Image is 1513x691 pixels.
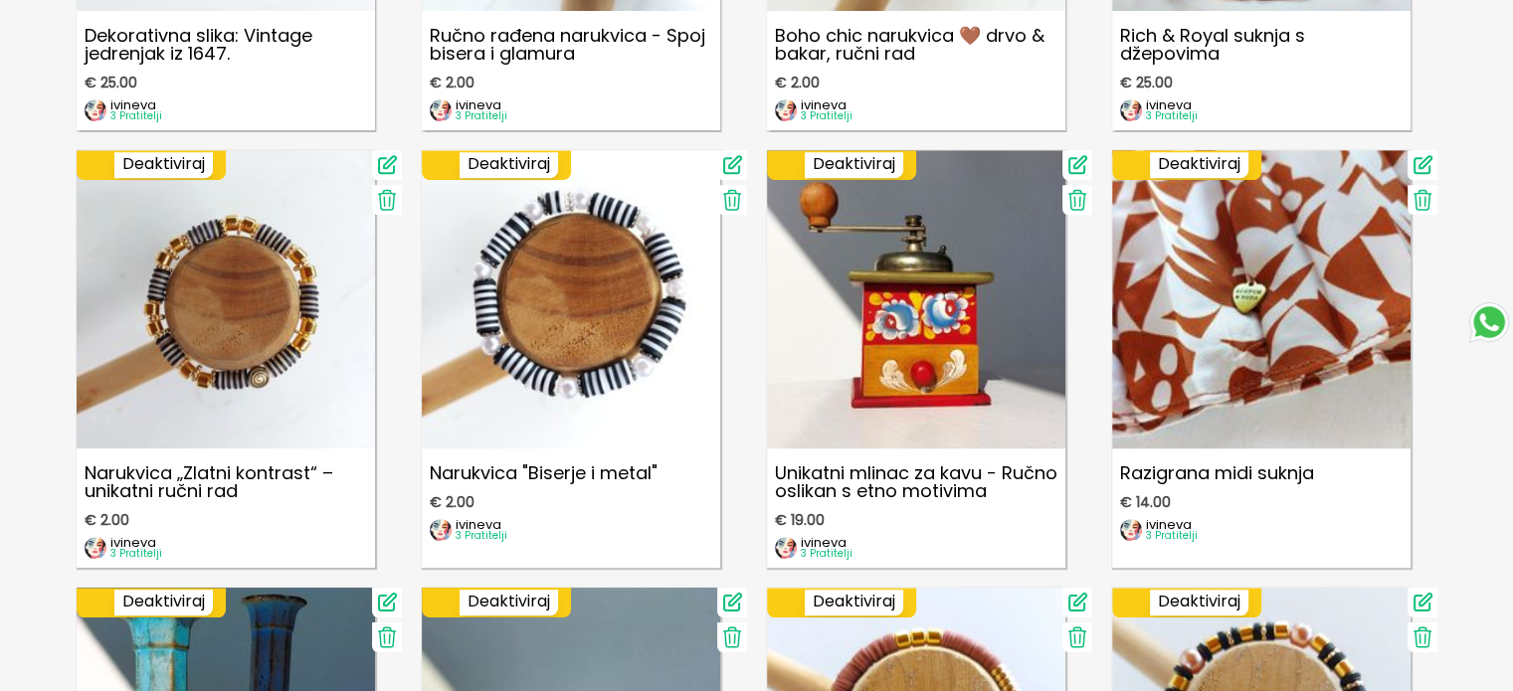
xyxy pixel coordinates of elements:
[422,150,720,568] a: Narukvica "Biserje i metal"Narukvica "Biserje i metal"€ 2.00imageivineva3 Pratitelji
[430,75,474,90] span: € 2.00
[775,537,797,559] img: image
[1112,150,1411,568] a: Razigrana midi suknjaRazigrana midi suknja€ 14.00imageivineva3 Pratitelji
[767,150,1065,448] img: Unikatni mlinac za kavu - Ručno oslikan s etno motivima
[430,519,452,541] img: image
[1112,19,1411,71] p: Rich & Royal suknja s džepovima
[110,536,162,549] p: ivineva
[775,75,820,90] span: € 2.00
[77,150,375,448] img: Narukvica „Zlatni kontrast“ – unikatni ručni rad
[110,549,162,559] p: 3 Pratitelji
[422,456,720,490] p: Narukvica "Biserje i metal"
[85,537,106,559] img: image
[77,19,375,71] p: Dekorativna slika: Vintage jedrenjak iz 1647.
[775,512,825,528] span: € 19.00
[422,150,720,448] img: Narukvica "Biserje i metal"
[456,518,507,531] p: ivineva
[110,111,162,121] p: 3 Pratitelji
[430,99,452,121] img: image
[85,512,129,528] span: € 2.00
[767,456,1065,508] p: Unikatni mlinac za kavu - Ručno oslikan s etno motivima
[1112,456,1411,490] p: Razigrana midi suknja
[422,19,720,71] p: Ručno rađena narukvica - Spoj bisera i glamura
[1120,519,1142,541] img: image
[801,111,852,121] p: 3 Pratitelji
[1146,111,1198,121] p: 3 Pratitelji
[767,19,1065,71] p: Boho chic narukvica 🤎 drvo & bakar, ručni rad
[775,99,797,121] img: image
[801,549,852,559] p: 3 Pratitelji
[1146,98,1198,111] p: ivineva
[77,150,375,568] a: Narukvica „Zlatni kontrast“ – unikatni ručni radNarukvica „Zlatni kontrast“ – unikatni ručni rad€...
[456,531,507,541] p: 3 Pratitelji
[110,98,162,111] p: ivineva
[456,111,507,121] p: 3 Pratitelji
[801,536,852,549] p: ivineva
[1146,518,1198,531] p: ivineva
[77,456,375,508] p: Narukvica „Zlatni kontrast“ – unikatni ručni rad
[767,150,1065,568] a: Unikatni mlinac za kavu - Ručno oslikan s etno motivimaUnikatni mlinac za kavu - Ručno oslikan s ...
[1120,99,1142,121] img: image
[1146,531,1198,541] p: 3 Pratitelji
[456,98,507,111] p: ivineva
[1112,150,1411,448] img: Razigrana midi suknja
[85,75,137,90] span: € 25.00
[85,99,106,121] img: image
[1120,75,1173,90] span: € 25.00
[1120,494,1171,510] span: € 14.00
[430,494,474,510] span: € 2.00
[801,98,852,111] p: ivineva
